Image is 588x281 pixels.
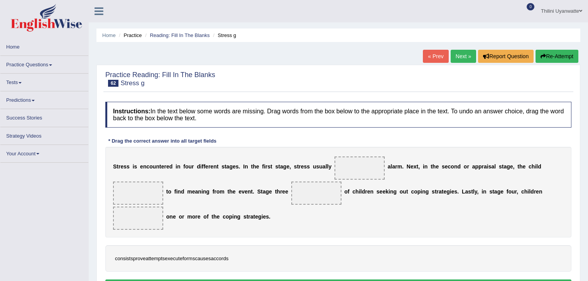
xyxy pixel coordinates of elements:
b: a [484,163,487,170]
b: t [217,163,219,170]
b: i [450,188,451,195]
b: . [253,188,254,195]
span: Drop target [291,182,341,205]
b: k [385,188,389,195]
b: p [229,214,233,220]
b: g [393,188,397,195]
b: t [431,163,433,170]
b: . [239,163,240,170]
b: u [153,163,156,170]
b: e [411,163,414,170]
div: * Drag the correct answer into all target fields [105,137,220,145]
b: g [507,163,510,170]
b: e [233,188,236,195]
b: s [488,163,492,170]
b: n [248,188,251,195]
b: r [195,214,197,220]
b: , [517,188,518,195]
b: o [179,214,182,220]
b: n [454,163,458,170]
b: r [482,163,484,170]
b: f [174,188,176,195]
b: i [389,188,390,195]
b: a [250,214,253,220]
b: a [472,163,475,170]
b: i [232,214,234,220]
b: i [133,163,134,170]
b: s [377,188,380,195]
b: s [134,163,137,170]
b: e [436,163,439,170]
b: e [198,214,201,220]
b: t [297,163,299,170]
b: i [527,188,529,195]
b: a [195,188,198,195]
b: o [414,188,417,195]
b: , [513,163,515,170]
b: c [529,163,532,170]
b: e [205,163,208,170]
b: p [475,163,478,170]
b: c [353,188,356,195]
b: n [539,188,542,195]
b: u [188,163,192,170]
b: a [226,163,230,170]
span: consists [115,256,133,261]
b: h [519,163,523,170]
b: d [538,163,541,170]
b: t [253,214,255,220]
b: p [478,163,482,170]
b: t [278,163,280,170]
b: i [201,188,203,195]
a: Strategy Videos [0,127,88,142]
b: n [424,163,428,170]
b: r [208,163,210,170]
b: o [464,163,467,170]
b: e [166,163,169,170]
b: m [187,188,192,195]
b: a [263,188,266,195]
b: d [531,188,534,195]
b: a [280,163,283,170]
b: t [517,163,519,170]
b: N [407,163,411,170]
b: r [365,188,367,195]
b: o [168,188,171,195]
b: n [213,163,217,170]
b: r [164,163,166,170]
b: , [477,188,478,195]
b: s [468,188,471,195]
a: Tests [0,74,88,89]
b: o [451,163,454,170]
b: r [395,163,397,170]
b: r [182,214,184,220]
b: n [245,163,248,170]
a: Success Stories [0,109,88,124]
b: i [262,214,263,220]
b: e [173,214,176,220]
b: u [319,163,323,170]
b: e [536,188,539,195]
b: d [362,188,365,195]
b: l [360,188,362,195]
a: Your Account [0,145,88,160]
b: s [267,163,270,170]
b: e [510,163,513,170]
b: v [242,188,245,195]
b: o [345,188,348,195]
b: o [166,214,170,220]
button: Report Question [478,50,534,63]
span: accords [211,256,229,261]
b: t [225,163,226,170]
b: e [269,188,272,195]
b: f [202,163,204,170]
b: i [176,163,177,170]
b: e [233,163,236,170]
b: n [156,163,159,170]
b: h [229,188,233,195]
b: e [301,163,304,170]
b: c [411,188,414,195]
b: r [265,163,267,170]
b: l [391,163,392,170]
b: s [316,163,319,170]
